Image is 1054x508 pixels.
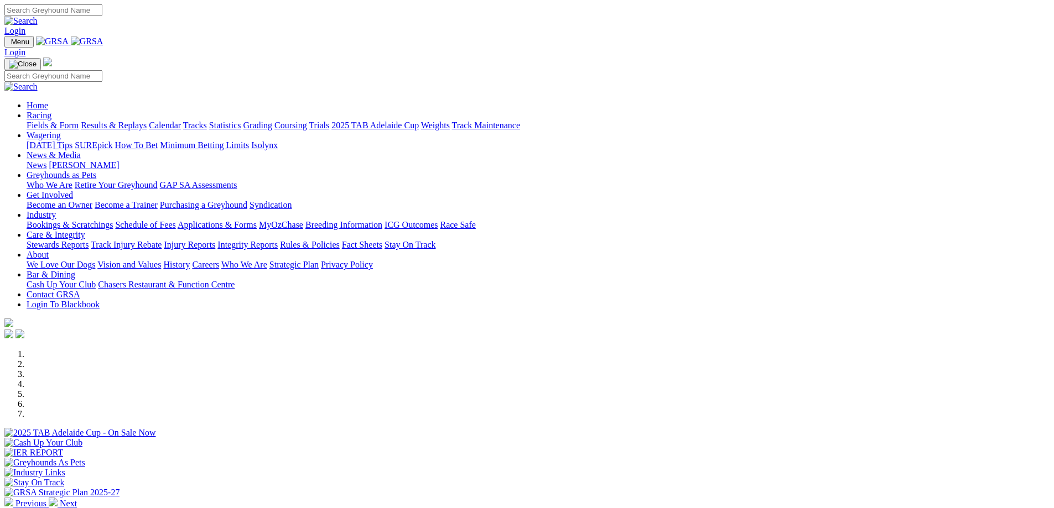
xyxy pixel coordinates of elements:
a: Who We Are [27,180,72,190]
a: Cash Up Your Club [27,280,96,289]
a: Fields & Form [27,121,79,130]
a: Retire Your Greyhound [75,180,158,190]
a: Track Injury Rebate [91,240,162,249]
a: ICG Outcomes [385,220,438,229]
a: Home [27,101,48,110]
img: Cash Up Your Club [4,438,82,448]
a: MyOzChase [259,220,303,229]
a: Purchasing a Greyhound [160,200,247,210]
span: Next [60,499,77,508]
a: [DATE] Tips [27,140,72,150]
img: Greyhounds As Pets [4,458,85,468]
a: Results & Replays [81,121,147,130]
a: Care & Integrity [27,230,85,239]
a: Get Involved [27,190,73,200]
div: Bar & Dining [27,280,1050,290]
a: Isolynx [251,140,278,150]
a: Track Maintenance [452,121,520,130]
img: twitter.svg [15,329,24,338]
a: Syndication [250,200,292,210]
a: GAP SA Assessments [160,180,237,190]
a: Injury Reports [164,240,215,249]
a: Vision and Values [97,260,161,269]
img: Search [4,16,38,26]
a: 2025 TAB Adelaide Cup [331,121,419,130]
a: Integrity Reports [217,240,278,249]
img: logo-grsa-white.png [4,318,13,327]
div: News & Media [27,160,1050,170]
a: Who We Are [221,260,267,269]
div: Wagering [27,140,1050,150]
img: GRSA Strategic Plan 2025-27 [4,488,120,497]
img: facebook.svg [4,329,13,338]
div: About [27,260,1050,270]
a: Breeding Information [305,220,382,229]
img: chevron-right-pager-white.svg [49,497,58,506]
a: We Love Our Dogs [27,260,95,269]
a: Greyhounds as Pets [27,170,96,180]
a: Race Safe [440,220,475,229]
a: Industry [27,210,56,219]
a: SUREpick [75,140,112,150]
a: Rules & Policies [280,240,340,249]
div: Industry [27,220,1050,230]
input: Search [4,4,102,16]
a: Statistics [209,121,241,130]
a: Coursing [274,121,307,130]
a: [PERSON_NAME] [49,160,119,170]
a: Tracks [183,121,207,130]
a: Privacy Policy [321,260,373,269]
div: Get Involved [27,200,1050,210]
div: Care & Integrity [27,240,1050,250]
img: logo-grsa-white.png [43,57,52,66]
span: Menu [11,38,29,46]
img: Stay On Track [4,478,64,488]
a: Grading [243,121,272,130]
a: Stay On Track [385,240,435,249]
a: Wagering [27,130,61,140]
a: Chasers Restaurant & Function Centre [98,280,235,289]
img: chevron-left-pager-white.svg [4,497,13,506]
a: History [163,260,190,269]
a: Bar & Dining [27,270,75,279]
a: Become an Owner [27,200,92,210]
a: Racing [27,111,51,120]
a: How To Bet [115,140,158,150]
a: Bookings & Scratchings [27,220,113,229]
input: Search [4,70,102,82]
a: News & Media [27,150,81,160]
button: Toggle navigation [4,58,41,70]
a: Next [49,499,77,508]
div: Racing [27,121,1050,130]
a: Contact GRSA [27,290,80,299]
a: Stewards Reports [27,240,89,249]
a: News [27,160,46,170]
a: Login To Blackbook [27,300,100,309]
a: Schedule of Fees [115,220,175,229]
img: 2025 TAB Adelaide Cup - On Sale Now [4,428,156,438]
a: Weights [421,121,450,130]
a: Minimum Betting Limits [160,140,249,150]
span: Previous [15,499,46,508]
button: Toggle navigation [4,36,34,48]
a: Trials [309,121,329,130]
a: About [27,250,49,259]
div: Greyhounds as Pets [27,180,1050,190]
a: Strategic Plan [269,260,319,269]
a: Become a Trainer [95,200,158,210]
img: Close [9,60,37,69]
img: IER REPORT [4,448,63,458]
img: Industry Links [4,468,65,478]
a: Calendar [149,121,181,130]
a: Fact Sheets [342,240,382,249]
img: GRSA [71,36,103,46]
a: Previous [4,499,49,508]
img: GRSA [36,36,69,46]
a: Login [4,48,25,57]
img: Search [4,82,38,92]
a: Applications & Forms [178,220,257,229]
a: Careers [192,260,219,269]
a: Login [4,26,25,35]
